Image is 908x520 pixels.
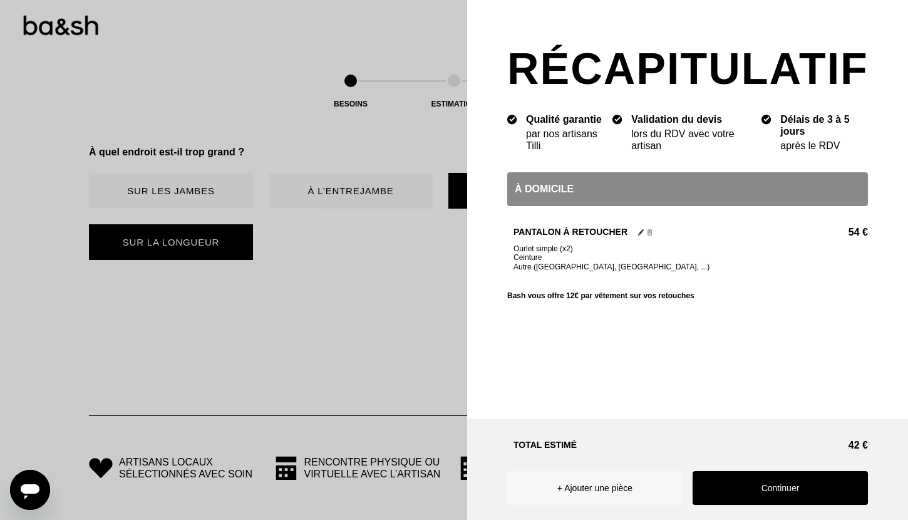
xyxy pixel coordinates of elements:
div: À domicile [507,172,868,206]
div: par nos artisans Tilli [526,128,606,152]
div: Qualité garantie [526,113,606,125]
span: Ourlet simple (x2) [513,244,868,253]
div: Délais de 3 à 5 jours [780,113,868,137]
div: Validation du devis [631,113,755,125]
img: icon list info [507,113,517,125]
h2: Récapitulatif [467,40,908,98]
img: Éditer [638,229,644,236]
span: 54 € [849,226,868,238]
span: 42 € [849,439,868,451]
div: lors du RDV avec votre artisan [631,128,755,152]
iframe: Button to launch messaging window [10,470,50,510]
h2: Pantalon à retoucher [513,226,627,238]
img: Supprimer [647,229,653,236]
span: Ceinture [513,253,868,262]
h2: Total estimé [513,439,841,451]
img: icon list info [612,113,622,125]
span: Autre ([GEOGRAPHIC_DATA], [GEOGRAPHIC_DATA], ...) [513,263,709,271]
button: Continuer [693,471,868,505]
button: + Ajouter une pièce [507,471,683,505]
div: Bash vous offre 12€ par vêtement sur vos retouches [507,291,868,300]
div: après le RDV [780,140,868,152]
img: icon list info [761,113,771,125]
